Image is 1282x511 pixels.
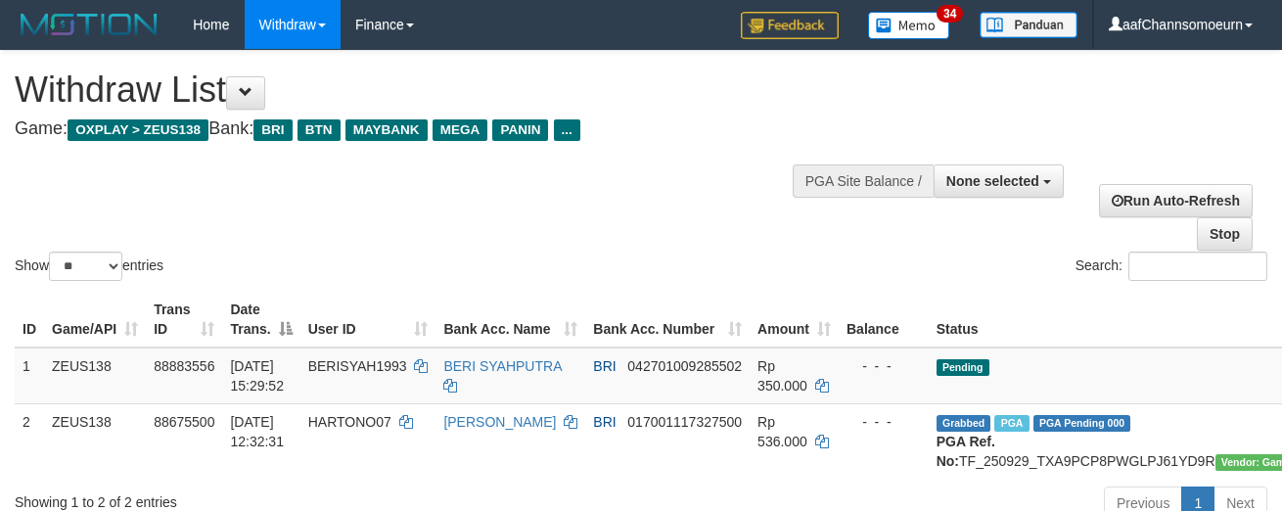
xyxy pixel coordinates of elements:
[593,358,616,374] span: BRI
[443,358,561,374] a: BERI SYAHPUTRA
[847,356,921,376] div: - - -
[15,403,44,479] td: 2
[15,119,835,139] h4: Game: Bank:
[847,412,921,432] div: - - -
[443,414,556,430] a: [PERSON_NAME]
[1099,184,1253,217] a: Run Auto-Refresh
[44,348,146,404] td: ZEUS138
[15,252,163,281] label: Show entries
[946,173,1039,189] span: None selected
[154,358,214,374] span: 88883556
[937,415,991,432] span: Grabbed
[435,292,585,348] th: Bank Acc. Name: activate to sort column ascending
[937,5,963,23] span: 34
[757,414,807,449] span: Rp 536.000
[308,358,407,374] span: BERISYAH1993
[44,403,146,479] td: ZEUS138
[15,292,44,348] th: ID
[433,119,488,141] span: MEGA
[1197,217,1253,251] a: Stop
[15,10,163,39] img: MOTION_logo.png
[741,12,839,39] img: Feedback.jpg
[345,119,428,141] span: MAYBANK
[308,414,391,430] span: HARTONO07
[757,358,807,394] span: Rp 350.000
[146,292,222,348] th: Trans ID: activate to sort column ascending
[230,358,284,394] span: [DATE] 15:29:52
[1033,415,1131,432] span: PGA Pending
[839,292,929,348] th: Balance
[230,414,284,449] span: [DATE] 12:32:31
[222,292,299,348] th: Date Trans.: activate to sort column descending
[1128,252,1267,281] input: Search:
[154,414,214,430] span: 88675500
[298,119,341,141] span: BTN
[1076,252,1267,281] label: Search:
[554,119,580,141] span: ...
[937,434,995,469] b: PGA Ref. No:
[44,292,146,348] th: Game/API: activate to sort column ascending
[68,119,208,141] span: OXPLAY > ZEUS138
[593,414,616,430] span: BRI
[980,12,1077,38] img: panduan.png
[868,12,950,39] img: Button%20Memo.svg
[253,119,292,141] span: BRI
[627,358,742,374] span: Copy 042701009285502 to clipboard
[49,252,122,281] select: Showentries
[937,359,989,376] span: Pending
[627,414,742,430] span: Copy 017001117327500 to clipboard
[300,292,436,348] th: User ID: activate to sort column ascending
[934,164,1064,198] button: None selected
[492,119,548,141] span: PANIN
[994,415,1029,432] span: Marked by aaftrukkakada
[15,348,44,404] td: 1
[750,292,839,348] th: Amount: activate to sort column ascending
[585,292,750,348] th: Bank Acc. Number: activate to sort column ascending
[15,70,835,110] h1: Withdraw List
[793,164,934,198] div: PGA Site Balance /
